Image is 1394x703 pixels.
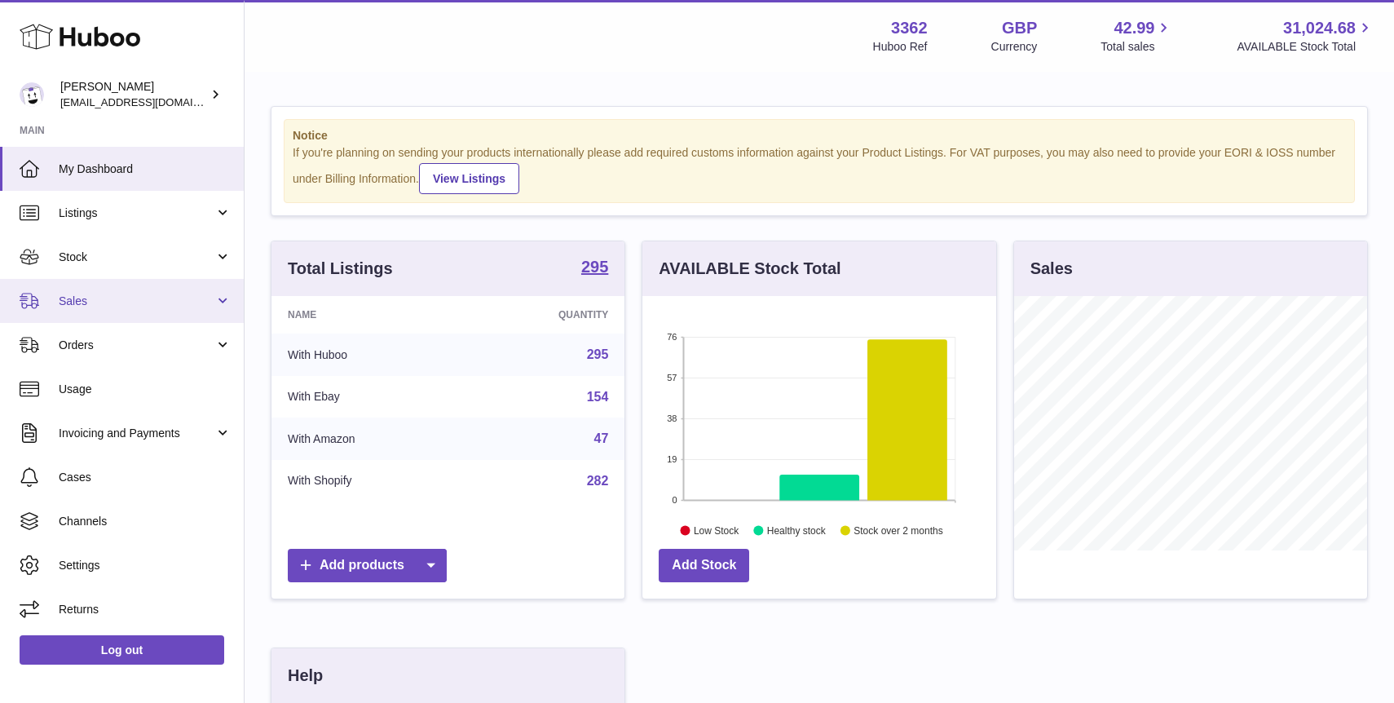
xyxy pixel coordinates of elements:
td: With Shopify [271,460,465,502]
a: 154 [587,390,609,404]
div: [PERSON_NAME] [60,79,207,110]
text: Low Stock [694,524,739,536]
a: 295 [581,259,608,278]
span: 31,024.68 [1283,17,1356,39]
a: 42.99 Total sales [1101,17,1173,55]
h3: Total Listings [288,258,393,280]
span: Orders [59,338,214,353]
span: [EMAIL_ADDRESS][DOMAIN_NAME] [60,95,240,108]
img: sales@gamesconnection.co.uk [20,82,44,107]
a: Add Stock [659,549,749,582]
h3: AVAILABLE Stock Total [659,258,840,280]
text: 57 [668,373,677,382]
span: Cases [59,470,232,485]
span: Stock [59,250,214,265]
span: Channels [59,514,232,529]
td: With Huboo [271,334,465,376]
strong: Notice [293,128,1346,144]
th: Quantity [465,296,624,334]
div: If you're planning on sending your products internationally please add required customs informati... [293,145,1346,194]
span: Sales [59,294,214,309]
td: With Ebay [271,376,465,418]
span: Usage [59,382,232,397]
h3: Sales [1030,258,1073,280]
strong: 295 [581,259,608,275]
a: Add products [288,549,447,582]
a: View Listings [419,163,519,194]
text: 76 [668,332,677,342]
text: 38 [668,413,677,423]
text: 0 [673,495,677,505]
a: 295 [587,347,609,361]
span: Listings [59,206,214,221]
span: AVAILABLE Stock Total [1237,39,1374,55]
text: 19 [668,454,677,464]
span: Total sales [1101,39,1173,55]
a: 282 [587,474,609,488]
div: Currency [991,39,1038,55]
a: Log out [20,635,224,665]
div: Huboo Ref [873,39,928,55]
a: 31,024.68 AVAILABLE Stock Total [1237,17,1374,55]
th: Name [271,296,465,334]
text: Stock over 2 months [854,524,943,536]
span: My Dashboard [59,161,232,177]
strong: 3362 [891,17,928,39]
span: Returns [59,602,232,617]
span: Settings [59,558,232,573]
td: With Amazon [271,418,465,460]
a: 47 [594,431,609,445]
strong: GBP [1002,17,1037,39]
text: Healthy stock [767,524,827,536]
span: Invoicing and Payments [59,426,214,441]
span: 42.99 [1114,17,1154,39]
h3: Help [288,665,323,687]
